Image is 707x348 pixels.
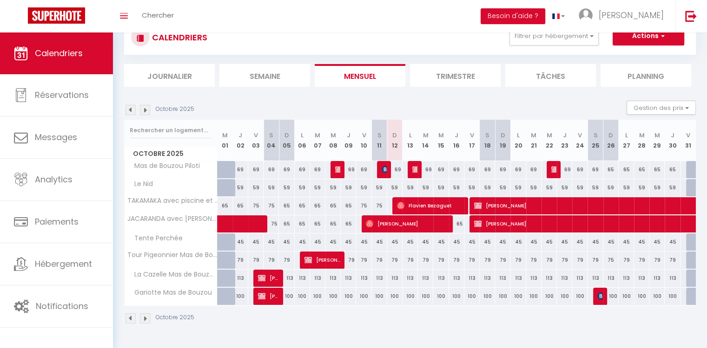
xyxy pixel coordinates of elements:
[480,233,495,251] div: 45
[295,215,310,232] div: 65
[433,270,449,287] div: 113
[356,270,371,287] div: 113
[341,215,356,232] div: 65
[269,131,273,140] abbr: S
[248,179,264,196] div: 59
[526,161,542,178] div: 69
[649,251,665,269] div: 79
[464,288,480,305] div: 100
[449,215,464,232] div: 65
[341,251,356,269] div: 79
[572,251,588,269] div: 79
[258,269,278,287] span: [PERSON_NAME]
[126,161,202,171] span: Mas de Bouzou Piloti
[557,120,572,161] th: 23
[634,179,649,196] div: 59
[438,131,444,140] abbr: M
[433,288,449,305] div: 100
[464,233,480,251] div: 45
[510,251,526,269] div: 79
[35,89,89,101] span: Réservations
[665,251,680,269] div: 79
[356,197,371,214] div: 75
[264,179,279,196] div: 59
[372,120,387,161] th: 11
[557,161,572,178] div: 69
[310,179,325,196] div: 59
[480,179,495,196] div: 59
[603,161,619,178] div: 65
[526,179,542,196] div: 59
[634,288,649,305] div: 100
[254,131,258,140] abbr: V
[485,131,489,140] abbr: S
[341,161,356,178] div: 69
[295,270,310,287] div: 113
[218,197,233,214] div: 65
[542,288,557,305] div: 100
[397,197,463,214] span: Flavien Bezaguet
[588,270,603,287] div: 113
[310,215,325,232] div: 65
[470,131,474,140] abbr: V
[142,10,174,20] span: Chercher
[603,288,619,305] div: 100
[387,120,403,161] th: 12
[480,120,495,161] th: 18
[572,120,588,161] th: 24
[619,179,634,196] div: 59
[613,27,684,45] button: Actions
[35,174,73,185] span: Analytics
[557,179,572,196] div: 59
[634,233,649,251] div: 45
[542,179,557,196] div: 59
[325,179,341,196] div: 59
[433,179,449,196] div: 59
[233,251,248,269] div: 79
[665,270,680,287] div: 113
[279,270,294,287] div: 113
[510,270,526,287] div: 113
[356,120,371,161] th: 10
[665,179,680,196] div: 59
[387,161,403,178] div: 69
[126,233,185,244] span: Tente Perchée
[517,131,520,140] abbr: L
[495,179,510,196] div: 59
[341,270,356,287] div: 113
[126,270,219,280] span: La Cazelle Mas de Bouzou
[601,64,691,87] li: Planning
[295,233,310,251] div: 45
[356,288,371,305] div: 100
[264,197,279,214] div: 75
[557,251,572,269] div: 79
[464,161,480,178] div: 69
[510,288,526,305] div: 100
[356,161,371,178] div: 69
[126,179,161,189] span: Le Nid
[681,120,696,161] th: 31
[433,161,449,178] div: 69
[325,270,341,287] div: 113
[449,120,464,161] th: 16
[403,179,418,196] div: 59
[649,161,665,178] div: 65
[219,64,310,87] li: Semaine
[449,288,464,305] div: 100
[588,120,603,161] th: 25
[505,64,596,87] li: Tâches
[418,270,433,287] div: 113
[495,270,510,287] div: 113
[233,120,248,161] th: 02
[480,270,495,287] div: 113
[248,233,264,251] div: 45
[310,233,325,251] div: 45
[387,179,403,196] div: 59
[372,197,387,214] div: 75
[356,233,371,251] div: 45
[279,179,294,196] div: 59
[35,216,79,227] span: Paiements
[372,288,387,305] div: 100
[412,161,417,178] span: [PERSON_NAME] [PERSON_NAME]
[403,288,418,305] div: 100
